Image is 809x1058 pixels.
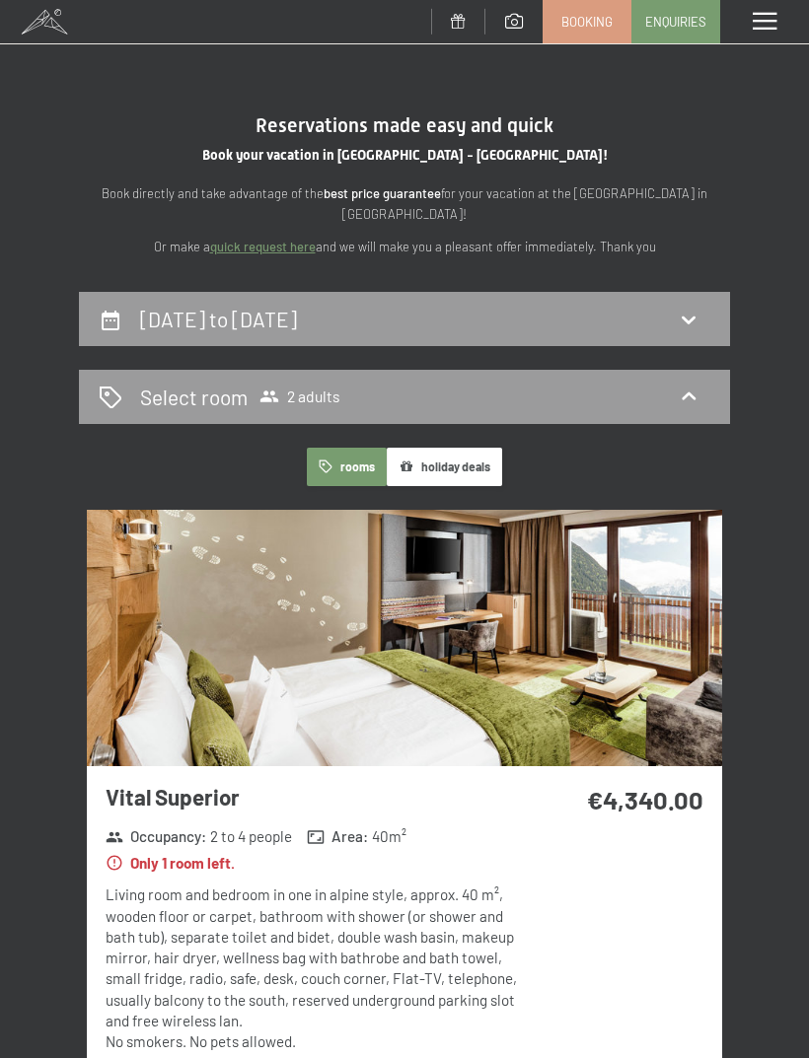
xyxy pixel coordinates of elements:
[307,826,368,847] strong: Area :
[210,239,316,254] a: quick request here
[210,826,292,847] span: 2 to 4 people
[106,826,206,847] strong: Occupancy :
[106,853,235,874] strong: Only 1 room left.
[79,183,730,225] p: Book directly and take advantage of the for your vacation at the [GEOGRAPHIC_DATA] in [GEOGRAPHIC...
[106,782,531,812] h3: Vital Superior
[140,307,297,331] h2: [DATE] to [DATE]
[202,147,608,163] span: Book your vacation in [GEOGRAPHIC_DATA] - [GEOGRAPHIC_DATA]!
[632,1,719,42] a: Enquiries
[561,13,613,31] span: Booking
[259,387,340,406] span: 2 adults
[307,448,387,486] button: rooms
[324,185,441,201] strong: best price guarantee
[87,510,722,767] img: mss_renderimg.php
[645,13,706,31] span: Enquiries
[387,448,502,486] button: holiday deals
[140,383,248,411] h2: Select room
[256,113,553,137] span: Reservations made easy and quick
[106,884,531,1052] div: Living room and bedroom in one in alpine style, approx. 40 m², wooden floor or carpet, bathroom w...
[79,237,730,257] p: Or make a and we will make you a pleasant offer immediately. Thank you
[372,826,406,847] span: 40 m²
[544,1,630,42] a: Booking
[587,784,703,814] strong: €4,340.00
